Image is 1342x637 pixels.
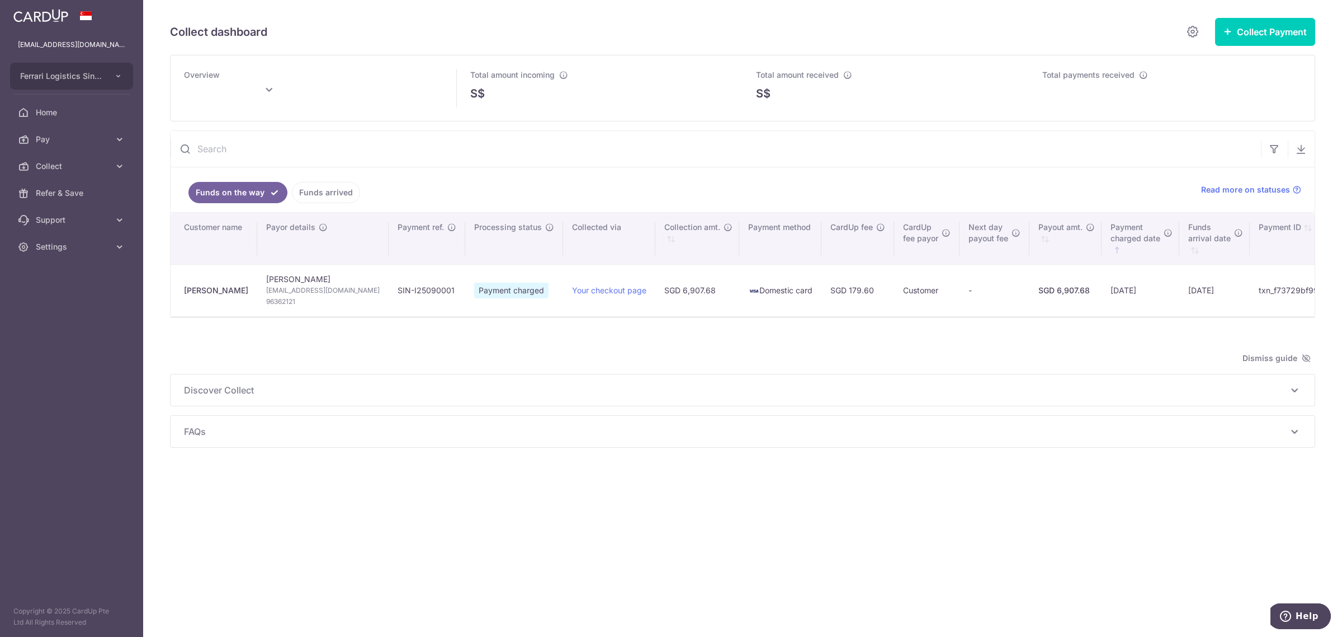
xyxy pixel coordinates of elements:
span: Help [25,8,48,18]
th: CardUp fee [821,213,894,264]
p: Discover Collect [184,383,1301,397]
th: Payment method [739,213,821,264]
span: Total amount incoming [470,70,555,79]
td: [PERSON_NAME] [257,264,389,316]
span: Payor details [266,222,315,233]
span: Pay [36,134,110,145]
span: FAQs [184,425,1288,438]
th: CardUpfee payor [894,213,960,264]
div: SGD 6,907.68 [1038,285,1093,296]
span: S$ [756,85,771,102]
td: [DATE] [1102,264,1179,316]
span: Payment charged [474,283,549,298]
span: Collection amt. [664,222,720,233]
span: Read more on statuses [1201,184,1290,195]
th: Payment ID: activate to sort column ascending [1250,213,1331,264]
span: Payout amt. [1038,222,1083,233]
span: Payment charged date [1111,222,1160,244]
span: Processing status [474,222,542,233]
span: Overview [184,70,220,79]
td: SIN-I25090001 [389,264,465,316]
span: Payment ref. [398,222,444,233]
th: Payor details [257,213,389,264]
td: Customer [894,264,960,316]
th: Customer name [171,213,257,264]
iframe: Opens a widget where you can find more information [1270,603,1331,631]
a: Read more on statuses [1201,184,1301,195]
td: SGD 179.60 [821,264,894,316]
img: CardUp [13,9,68,22]
td: txn_f73729bf991 [1250,264,1331,316]
span: 96362121 [266,296,380,307]
a: Funds on the way [188,182,287,203]
a: Funds arrived [292,182,360,203]
td: - [960,264,1029,316]
a: Your checkout page [572,285,646,295]
p: FAQs [184,425,1301,438]
span: Home [36,107,110,118]
button: Collect Payment [1215,18,1315,46]
h5: Collect dashboard [170,23,267,41]
span: Collect [36,161,110,172]
span: Discover Collect [184,383,1288,397]
span: CardUp fee payor [903,222,938,244]
span: Next day payout fee [968,222,1008,244]
span: Refer & Save [36,188,110,199]
span: [EMAIL_ADDRESS][DOMAIN_NAME] [266,285,380,296]
span: Support [36,214,110,226]
th: Paymentcharged date : activate to sort column ascending [1102,213,1179,264]
img: visa-sm-192604c4577d2d35970c8ed26b86981c2741ebd56154ab54ad91a526f0f24972.png [748,285,759,297]
div: [PERSON_NAME] [184,285,248,296]
span: CardUp fee [830,222,873,233]
button: Ferrari Logistics Singapore Pte Ltd [10,63,133,90]
th: Payout amt. : activate to sort column ascending [1029,213,1102,264]
td: Domestic card [739,264,821,316]
th: Collection amt. : activate to sort column ascending [655,213,739,264]
th: Fundsarrival date : activate to sort column ascending [1179,213,1250,264]
span: Dismiss guide [1242,352,1311,365]
th: Next daypayout fee [960,213,1029,264]
td: [DATE] [1179,264,1250,316]
span: S$ [470,85,485,102]
th: Collected via [563,213,655,264]
span: Ferrari Logistics Singapore Pte Ltd [20,71,103,82]
span: Settings [36,241,110,252]
td: SGD 6,907.68 [655,264,739,316]
span: Total amount received [756,70,839,79]
th: Payment ref. [389,213,465,264]
span: Funds arrival date [1188,222,1231,244]
input: Search [171,131,1261,167]
span: Total payments received [1042,70,1135,79]
p: [EMAIL_ADDRESS][DOMAIN_NAME] [18,39,125,50]
th: Processing status [465,213,563,264]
